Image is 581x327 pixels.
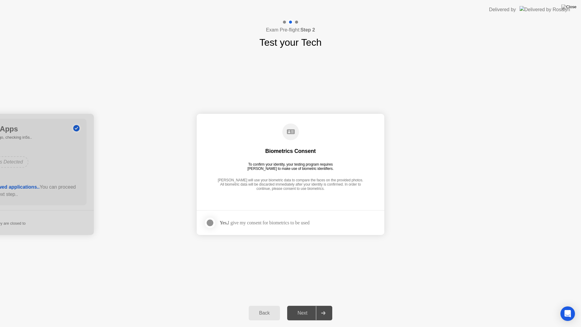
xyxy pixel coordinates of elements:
div: [PERSON_NAME] will use your biometric data to compare the faces on the provided photos. All biome... [216,178,365,192]
div: Delivered by [489,6,516,13]
strong: Yes, [220,220,228,225]
img: Close [561,5,576,9]
div: To confirm your identity, your testing program requires [PERSON_NAME] to make use of biometric id... [245,162,336,171]
div: I give my consent for biometrics to be used [220,220,310,226]
div: Open Intercom Messenger [560,306,575,321]
div: Back [251,310,278,316]
div: Next [289,310,316,316]
div: Biometrics Consent [265,147,316,155]
h1: Test your Tech [259,35,322,50]
button: Back [249,306,280,320]
button: Next [287,306,332,320]
b: Step 2 [300,27,315,32]
img: Delivered by Rosalyn [520,6,570,13]
h4: Exam Pre-flight: [266,26,315,34]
